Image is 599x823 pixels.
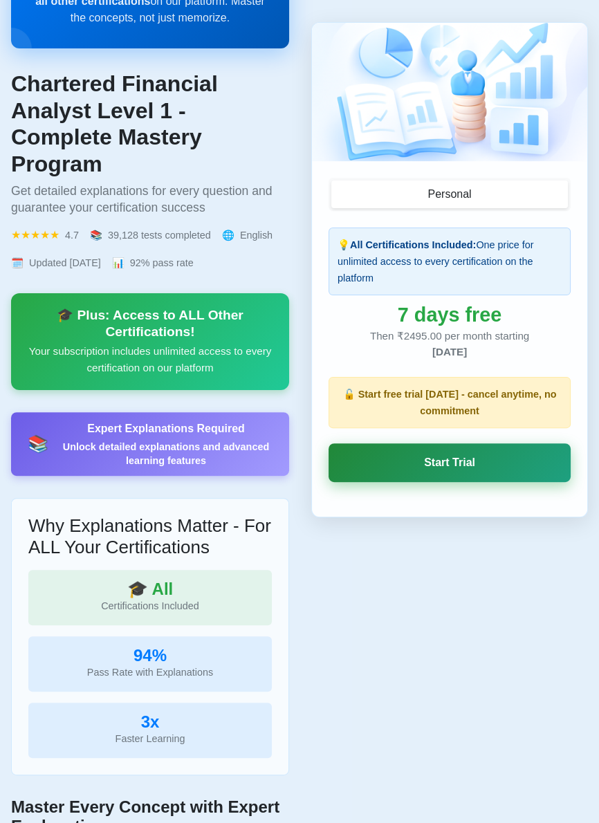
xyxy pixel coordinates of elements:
[59,420,273,437] div: Expert Explanations Required
[329,443,571,482] a: Start Trial
[39,581,261,598] div: 🎓 All
[59,440,273,468] div: Unlock detailed explanations and advanced learning features
[11,227,59,243] span: ★★★★★
[331,181,568,208] button: Personal
[39,714,261,730] div: 3x
[11,183,289,216] p: Get detailed explanations for every question and guarantee your certification success
[28,436,48,452] div: 📚
[39,598,261,614] div: Certifications Included
[108,227,211,243] span: 39,128 tests completed
[338,386,562,419] p: 🔓 Start free trial [DATE] - cancel anytime, no commitment
[432,346,467,358] span: [DATE]
[29,255,101,271] span: Updated [DATE]
[350,239,476,250] strong: All Certifications Included:
[240,227,273,243] span: English
[130,255,194,271] span: 92% pass rate
[11,255,24,271] span: 🗓️
[112,255,125,271] span: 📊
[65,227,79,243] span: 4.7
[28,343,273,376] p: Your subscription includes unlimited access to every certification on our platform
[39,647,261,664] div: 94%
[329,306,571,323] div: 7 days free
[39,664,261,681] div: Pass Rate with Explanations
[39,730,261,747] div: Faster Learning
[11,71,289,177] h1: Chartered Financial Analyst Level 1 - Complete Mastery Program
[329,228,571,295] div: 💡 One price for unlimited access to every certification on the platform
[222,227,234,243] span: 🌐
[28,307,273,340] div: 🎓 Plus: Access to ALL Other Certifications!
[329,329,571,360] div: Then ₹2495.00 per month starting
[28,515,272,558] h3: Why Explanations Matter - For ALL Your Certifications
[90,227,102,243] span: 📚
